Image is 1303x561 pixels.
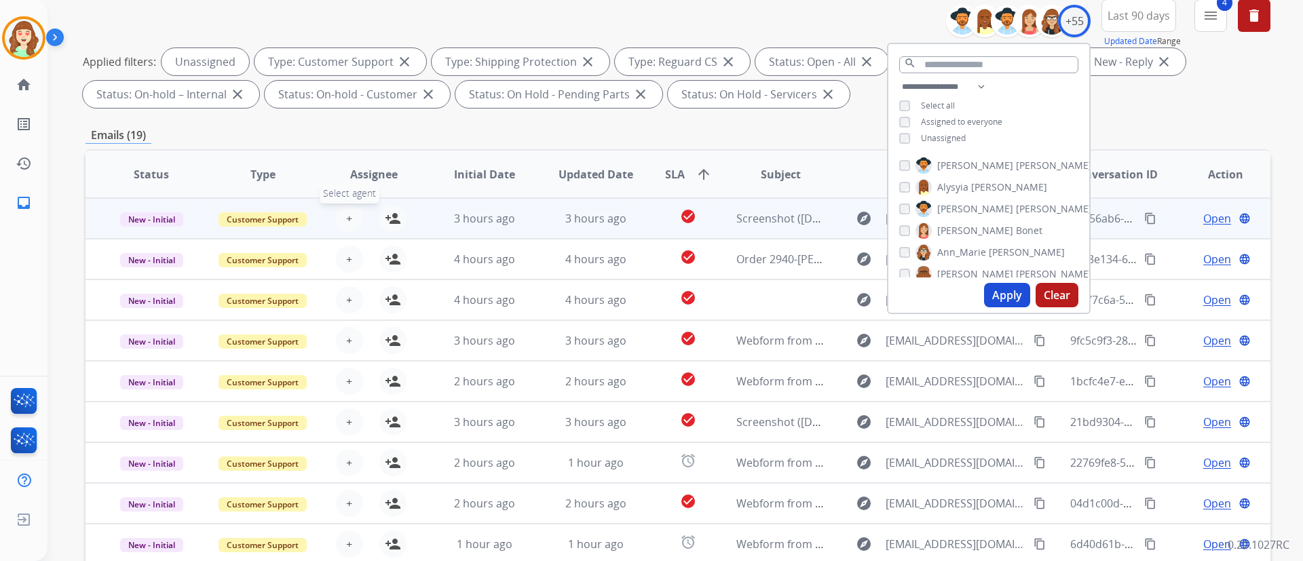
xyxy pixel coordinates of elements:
[1239,334,1251,347] mat-icon: language
[336,368,363,395] button: +
[886,210,1025,227] span: [EMAIL_ADDRESS][DOMAIN_NAME]
[989,246,1065,259] span: [PERSON_NAME]
[385,454,401,471] mat-icon: person_add
[346,292,352,308] span: +
[1016,202,1092,216] span: [PERSON_NAME]
[420,86,436,102] mat-icon: close
[680,330,696,347] mat-icon: check_circle
[250,166,276,182] span: Type
[937,246,986,259] span: Ann_Marie
[736,455,1044,470] span: Webform from [EMAIL_ADDRESS][DOMAIN_NAME] on [DATE]
[219,253,307,267] span: Customer Support
[1070,455,1274,470] span: 22769fe8-5081-411b-9408-7259605125f4
[1203,210,1231,227] span: Open
[921,132,966,144] span: Unassigned
[120,375,183,389] span: New - Initial
[336,530,363,558] button: +
[385,414,401,430] mat-icon: person_add
[696,166,712,182] mat-icon: arrow_upward
[565,252,626,267] span: 4 hours ago
[454,374,515,389] span: 2 hours ago
[632,86,649,102] mat-icon: close
[120,212,183,227] span: New - Initial
[1156,54,1172,70] mat-icon: close
[120,334,183,349] span: New - Initial
[1016,267,1092,281] span: [PERSON_NAME]
[1070,333,1271,348] span: 9fc5c9f3-2875-4121-9568-5089c73aac90
[1034,375,1046,387] mat-icon: content_copy
[736,414,974,429] span: Screenshot ([DATE] 4:41:24 PM) error message
[856,536,872,552] mat-icon: explore
[1144,294,1156,306] mat-icon: content_copy
[16,195,32,211] mat-icon: inbox
[1070,414,1281,429] span: 21bd9304-b8a5-46ba-8bc9-6045cc9ad8c2
[680,534,696,550] mat-icon: alarm
[120,253,183,267] span: New - Initial
[454,292,515,307] span: 4 hours ago
[1239,416,1251,428] mat-icon: language
[346,454,352,471] span: +
[454,333,515,348] span: 3 hours ago
[858,54,875,70] mat-icon: close
[454,211,515,226] span: 3 hours ago
[736,496,1044,511] span: Webform from [EMAIL_ADDRESS][DOMAIN_NAME] on [DATE]
[219,457,307,471] span: Customer Support
[856,332,872,349] mat-icon: explore
[886,495,1025,511] span: [EMAIL_ADDRESS][DOMAIN_NAME]
[5,19,43,57] img: avatar
[1104,36,1157,47] button: Updated Date
[385,292,401,308] mat-icon: person_add
[565,496,626,511] span: 2 hours ago
[736,211,974,226] span: Screenshot ([DATE] 4:43:22 PM) error message
[1203,292,1231,308] span: Open
[346,251,352,267] span: +
[120,538,183,552] span: New - Initial
[454,455,515,470] span: 2 hours ago
[454,252,515,267] span: 4 hours ago
[680,412,696,428] mat-icon: check_circle
[265,81,450,108] div: Status: On-hold - Customer
[1034,497,1046,509] mat-icon: content_copy
[736,252,882,267] span: Order 2940-[PERSON_NAME]
[1203,373,1231,389] span: Open
[1016,159,1092,172] span: [PERSON_NAME]
[16,116,32,132] mat-icon: list_alt
[1058,5,1091,37] div: +55
[1203,332,1231,349] span: Open
[1108,13,1170,18] span: Last 90 days
[856,454,872,471] mat-icon: explore
[559,166,633,182] span: Updated Date
[336,327,363,354] button: +
[680,249,696,265] mat-icon: check_circle
[1144,253,1156,265] mat-icon: content_copy
[385,536,401,552] mat-icon: person_add
[385,373,401,389] mat-icon: person_add
[1203,7,1219,24] mat-icon: menu
[568,455,624,470] span: 1 hour ago
[1042,48,1186,75] div: Status: New - Reply
[668,81,850,108] div: Status: On Hold - Servicers
[565,211,626,226] span: 3 hours ago
[219,538,307,552] span: Customer Support
[336,490,363,517] button: +
[921,116,1002,128] span: Assigned to everyone
[336,205,363,232] button: +Select agent
[1034,538,1046,550] mat-icon: content_copy
[565,292,626,307] span: 4 hours ago
[1203,251,1231,267] span: Open
[736,374,1044,389] span: Webform from [EMAIL_ADDRESS][DOMAIN_NAME] on [DATE]
[615,48,750,75] div: Type: Reguard CS
[1034,334,1046,347] mat-icon: content_copy
[565,414,626,429] span: 3 hours ago
[1070,496,1279,511] span: 04d1c00d-490e-4255-ae77-b35547a0bf2a
[568,537,624,552] span: 1 hour ago
[1071,166,1158,182] span: Conversation ID
[1144,416,1156,428] mat-icon: content_copy
[219,212,307,227] span: Customer Support
[86,127,151,144] p: Emails (19)
[336,286,363,313] button: +
[350,166,398,182] span: Assignee
[886,414,1025,430] span: [EMAIL_ADDRESS][DOMAIN_NAME]
[1144,334,1156,347] mat-icon: content_copy
[1034,416,1046,428] mat-icon: content_copy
